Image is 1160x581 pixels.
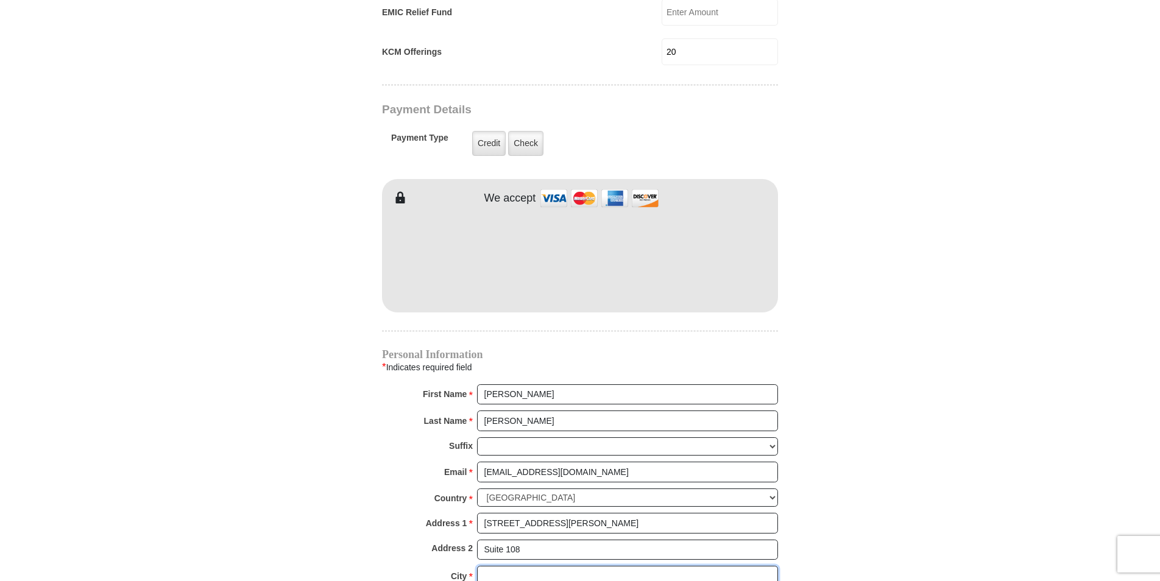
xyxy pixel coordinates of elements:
[449,437,473,454] strong: Suffix
[484,192,536,205] h4: We accept
[431,540,473,557] strong: Address 2
[426,515,467,532] strong: Address 1
[423,386,467,403] strong: First Name
[391,133,448,149] h5: Payment Type
[444,463,467,481] strong: Email
[662,38,778,65] input: Enter Amount
[508,131,543,156] label: Check
[434,490,467,507] strong: Country
[424,412,467,429] strong: Last Name
[382,350,778,359] h4: Personal Information
[382,359,778,375] div: Indicates required field
[539,185,660,211] img: credit cards accepted
[382,46,442,58] label: KCM Offerings
[382,103,693,117] h3: Payment Details
[472,131,506,156] label: Credit
[382,6,452,19] label: EMIC Relief Fund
